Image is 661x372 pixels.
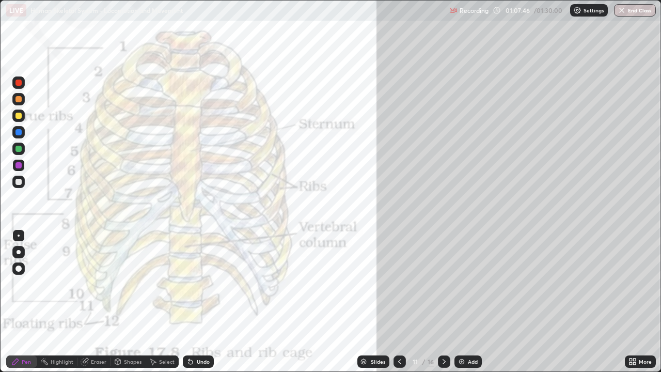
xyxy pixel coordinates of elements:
p: Settings [584,8,604,13]
p: Recording [460,7,489,14]
div: Highlight [51,359,73,364]
img: add-slide-button [458,358,466,366]
button: End Class [614,4,656,17]
div: Add [468,359,478,364]
div: 11 [410,359,420,365]
p: Human Skeletal System - Locomotion and Movement [30,6,183,14]
div: Shapes [124,359,141,364]
div: Eraser [91,359,106,364]
img: recording.375f2c34.svg [449,6,458,14]
div: Select [159,359,175,364]
div: / [422,359,426,365]
div: Slides [371,359,385,364]
div: Undo [197,359,210,364]
div: Pen [22,359,31,364]
div: 16 [428,357,434,366]
img: class-settings-icons [573,6,581,14]
p: LIVE [9,6,23,14]
img: end-class-cross [618,6,626,14]
div: More [639,359,652,364]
